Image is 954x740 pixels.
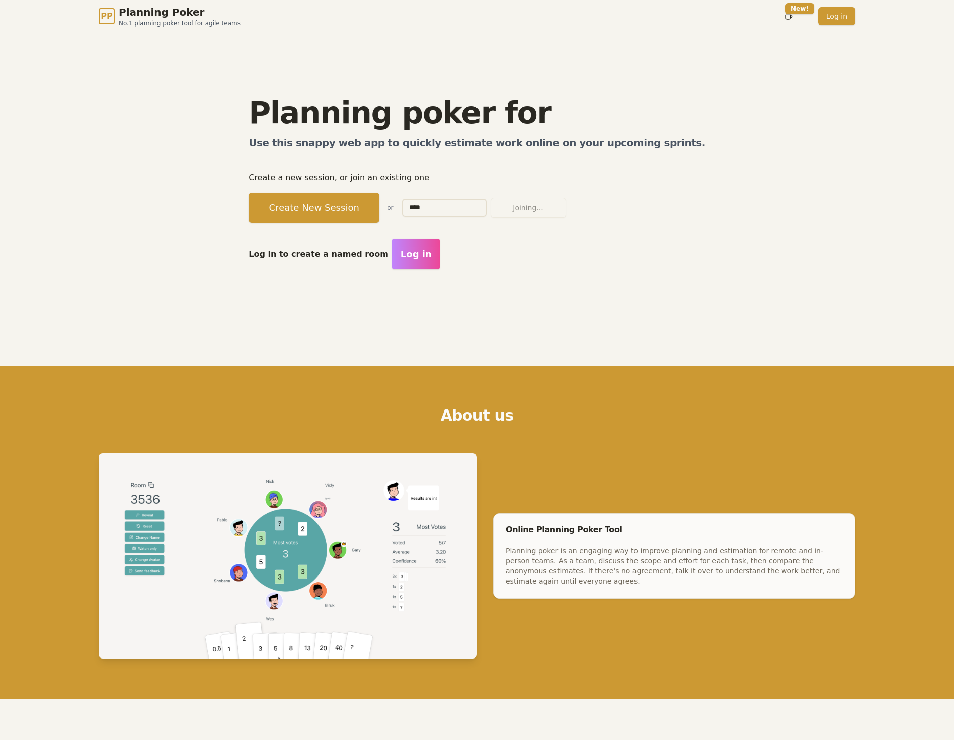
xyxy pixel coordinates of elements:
h2: About us [99,406,855,429]
button: Create New Session [249,193,379,223]
div: New! [785,3,814,14]
span: Planning Poker [119,5,241,19]
p: Create a new session, or join an existing one [249,171,705,185]
img: Planning Poker example session [99,453,477,659]
button: Log in [392,239,440,269]
span: No.1 planning poker tool for agile teams [119,19,241,27]
span: PP [101,10,112,22]
a: Log in [818,7,855,25]
button: New! [780,7,798,25]
h1: Planning poker for [249,98,705,128]
a: PPPlanning PokerNo.1 planning poker tool for agile teams [99,5,241,27]
p: Log in to create a named room [249,247,388,261]
span: Log in [401,247,432,261]
div: Online Planning Poker Tool [506,526,843,534]
div: Planning poker is an engaging way to improve planning and estimation for remote and in-person tea... [506,546,843,586]
span: or [387,204,393,212]
h2: Use this snappy web app to quickly estimate work online on your upcoming sprints. [249,136,705,154]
